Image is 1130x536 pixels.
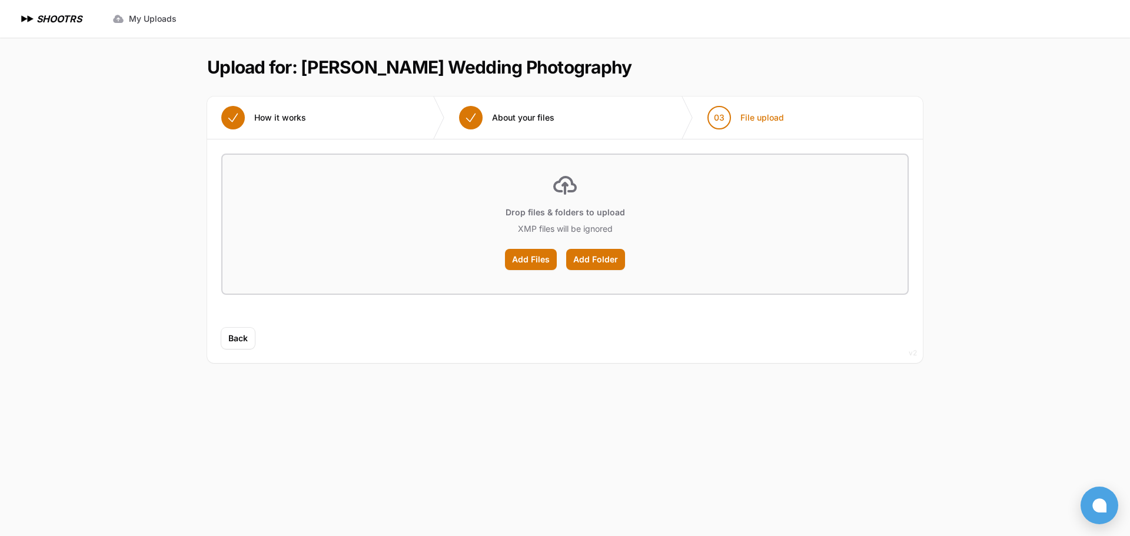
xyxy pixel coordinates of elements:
img: SHOOTRS [19,12,36,26]
button: Back [221,328,255,349]
p: Drop files & folders to upload [506,207,625,218]
button: How it works [207,96,320,139]
h1: Upload for: [PERSON_NAME] Wedding Photography [207,56,632,78]
p: XMP files will be ignored [518,223,613,235]
button: Open chat window [1081,487,1118,524]
a: My Uploads [105,8,184,29]
span: My Uploads [129,13,177,25]
span: File upload [740,112,784,124]
div: v2 [909,346,917,360]
label: Add Folder [566,249,625,270]
span: About your files [492,112,554,124]
h1: SHOOTRS [36,12,82,26]
button: 03 File upload [693,96,798,139]
span: 03 [714,112,724,124]
button: About your files [445,96,569,139]
span: How it works [254,112,306,124]
span: Back [228,332,248,344]
a: SHOOTRS SHOOTRS [19,12,82,26]
label: Add Files [505,249,557,270]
